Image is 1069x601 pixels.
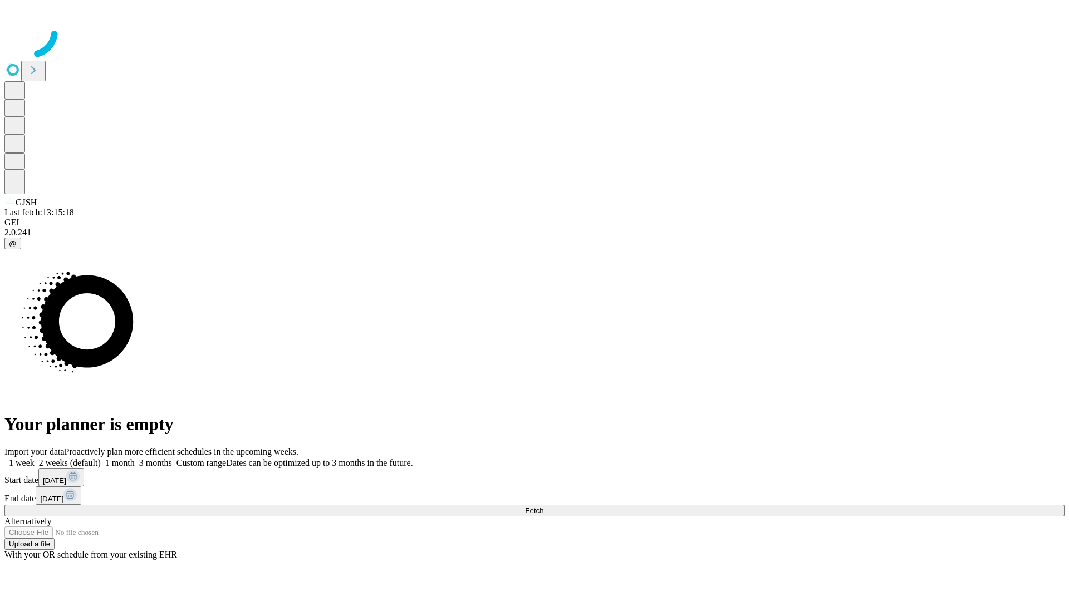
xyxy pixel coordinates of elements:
[4,208,74,217] span: Last fetch: 13:15:18
[226,458,413,467] span: Dates can be optimized up to 3 months in the future.
[176,458,226,467] span: Custom range
[4,414,1065,435] h1: Your planner is empty
[9,458,35,467] span: 1 week
[16,198,37,207] span: GJSH
[4,538,55,550] button: Upload a file
[4,505,1065,516] button: Fetch
[4,447,65,456] span: Import your data
[65,447,298,456] span: Proactively plan more efficient schedules in the upcoming weeks.
[4,516,51,526] span: Alternatively
[4,550,177,559] span: With your OR schedule from your existing EHR
[4,218,1065,228] div: GEI
[4,486,1065,505] div: End date
[40,495,63,503] span: [DATE]
[139,458,172,467] span: 3 months
[36,486,81,505] button: [DATE]
[43,476,66,485] span: [DATE]
[39,458,101,467] span: 2 weeks (default)
[105,458,135,467] span: 1 month
[525,506,543,515] span: Fetch
[4,468,1065,486] div: Start date
[9,239,17,248] span: @
[4,228,1065,238] div: 2.0.241
[4,238,21,249] button: @
[38,468,84,486] button: [DATE]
